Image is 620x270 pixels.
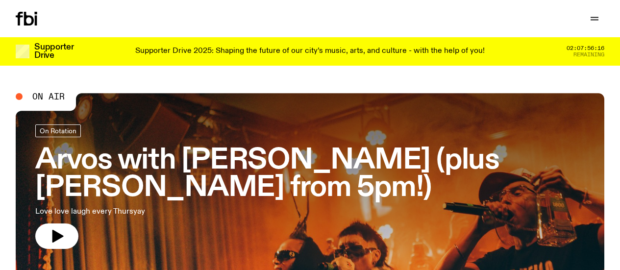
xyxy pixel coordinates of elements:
p: Love love laugh every Thursyay [35,206,286,218]
p: Supporter Drive 2025: Shaping the future of our city’s music, arts, and culture - with the help o... [135,47,485,56]
h3: Arvos with [PERSON_NAME] (plus [PERSON_NAME] from 5pm!) [35,147,585,202]
span: On Air [32,92,65,101]
span: 02:07:56:16 [567,46,604,51]
h3: Supporter Drive [34,43,74,60]
a: Arvos with [PERSON_NAME] (plus [PERSON_NAME] from 5pm!)Love love laugh every Thursyay [35,124,585,249]
a: On Rotation [35,124,81,137]
span: On Rotation [40,127,76,135]
span: Remaining [573,52,604,57]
